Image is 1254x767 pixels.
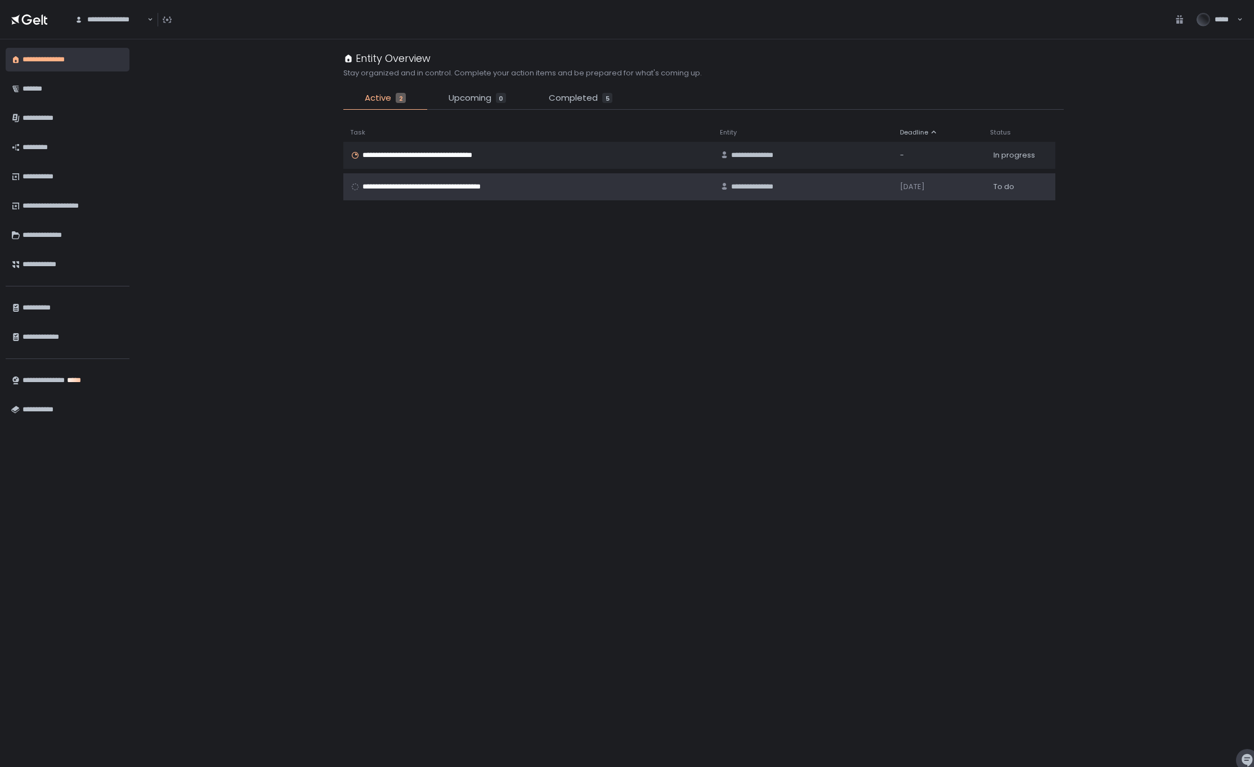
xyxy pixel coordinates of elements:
[343,68,702,78] h2: Stay organized and in control. Complete your action items and be prepared for what's coming up.
[900,182,925,192] span: [DATE]
[900,128,928,137] span: Deadline
[720,128,737,137] span: Entity
[496,93,506,103] div: 0
[365,92,391,105] span: Active
[68,8,153,32] div: Search for option
[549,92,598,105] span: Completed
[602,93,612,103] div: 5
[990,128,1011,137] span: Status
[449,92,491,105] span: Upcoming
[343,51,431,66] div: Entity Overview
[900,150,904,160] span: -
[993,150,1035,160] span: In progress
[993,182,1014,192] span: To do
[396,93,406,103] div: 2
[350,128,365,137] span: Task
